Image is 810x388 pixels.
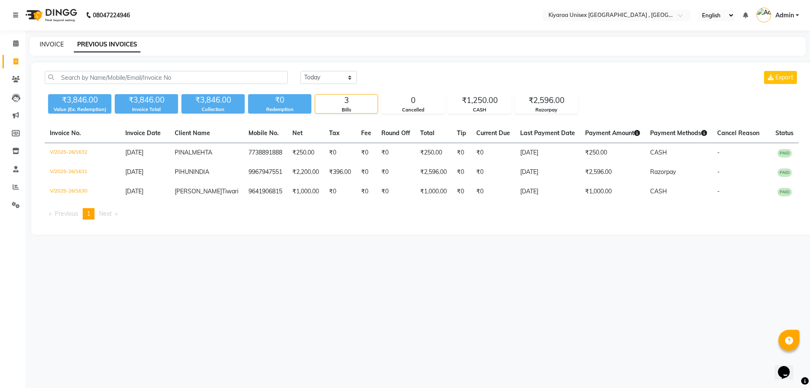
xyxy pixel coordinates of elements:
span: CASH [650,187,667,195]
span: Payment Amount [585,129,640,137]
div: Collection [181,106,245,113]
span: - [717,149,720,156]
span: [DATE] [125,168,143,176]
td: ₹2,200.00 [287,163,324,182]
span: Client Name [175,129,210,137]
span: Payment Methods [650,129,707,137]
div: Redemption [248,106,311,113]
div: ₹0 [248,94,311,106]
span: Cancel Reason [717,129,759,137]
td: ₹0 [452,143,471,163]
td: ₹2,596.00 [580,163,645,182]
div: ₹2,596.00 [515,95,578,106]
img: Admin [756,8,771,22]
span: Invoice No. [50,129,81,137]
td: ₹0 [452,163,471,182]
div: Cancelled [382,106,444,114]
td: V/2025-26/1630 [45,182,120,201]
span: Export [775,73,793,81]
span: PIHU [175,168,189,176]
div: ₹3,846.00 [115,94,178,106]
td: ₹250.00 [287,143,324,163]
span: PAID [778,168,792,177]
div: 3 [315,95,378,106]
span: PAID [778,149,792,157]
img: logo [22,3,79,27]
td: ₹0 [471,163,515,182]
span: Previous [55,210,78,217]
td: ₹0 [376,182,415,201]
td: [DATE] [515,143,580,163]
td: ₹0 [356,163,376,182]
span: Total [420,129,435,137]
span: PINAL [175,149,192,156]
span: Last Payment Date [520,129,575,137]
td: ₹250.00 [415,143,452,163]
span: Current Due [476,129,510,137]
div: ₹3,846.00 [48,94,111,106]
span: - [717,187,720,195]
td: ₹0 [471,182,515,201]
iframe: chat widget [775,354,802,380]
div: ₹3,846.00 [181,94,245,106]
div: Bills [315,106,378,114]
span: Round Off [381,129,410,137]
td: ₹2,596.00 [415,163,452,182]
span: [DATE] [125,149,143,156]
b: 08047224946 [93,3,130,27]
span: CASH [650,149,667,156]
td: [DATE] [515,163,580,182]
td: ₹1,000.00 [287,182,324,201]
td: ₹0 [356,143,376,163]
input: Search by Name/Mobile/Email/Invoice No [45,71,288,84]
span: Next [99,210,112,217]
span: [DATE] [125,187,143,195]
td: 9641906815 [243,182,287,201]
td: ₹0 [376,163,415,182]
td: [DATE] [515,182,580,201]
span: Tip [457,129,466,137]
div: Value (Ex. Redemption) [48,106,111,113]
div: 0 [382,95,444,106]
span: Invoice Date [125,129,161,137]
div: Invoice Total [115,106,178,113]
a: PREVIOUS INVOICES [74,37,140,52]
td: 7738891888 [243,143,287,163]
td: ₹250.00 [580,143,645,163]
td: ₹396.00 [324,163,356,182]
span: MEHTA [192,149,212,156]
div: CASH [448,106,511,114]
span: Tiwari [222,187,238,195]
td: V/2025-26/1631 [45,163,120,182]
span: Razorpay [650,168,676,176]
td: ₹0 [376,143,415,163]
td: ₹1,000.00 [415,182,452,201]
div: Razorpay [515,106,578,114]
td: ₹0 [324,143,356,163]
td: ₹0 [452,182,471,201]
td: ₹0 [356,182,376,201]
nav: Pagination [45,208,799,220]
td: ₹1,000.00 [580,182,645,201]
td: V/2025-26/1632 [45,143,120,163]
span: Admin [775,11,794,20]
span: Fee [361,129,371,137]
span: 1 [87,210,90,217]
span: - [717,168,720,176]
a: INVOICE [40,41,64,48]
span: Status [775,129,794,137]
div: ₹1,250.00 [448,95,511,106]
td: ₹0 [471,143,515,163]
button: Export [764,71,797,84]
span: Tax [329,129,340,137]
span: PAID [778,188,792,196]
td: 9967947551 [243,163,287,182]
span: Net [292,129,302,137]
span: NINDIA [189,168,209,176]
span: Mobile No. [248,129,279,137]
span: [PERSON_NAME] [175,187,222,195]
td: ₹0 [324,182,356,201]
